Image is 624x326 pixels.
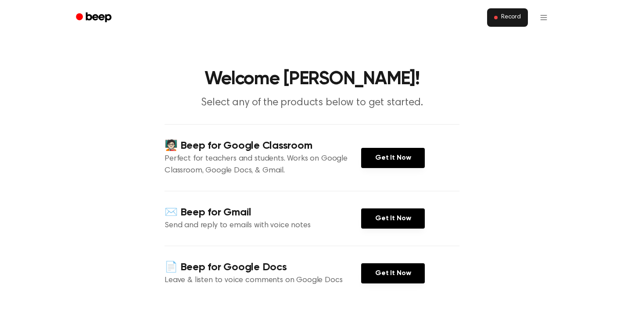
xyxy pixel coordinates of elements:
[361,148,425,168] a: Get It Now
[87,70,537,89] h1: Welcome [PERSON_NAME]!
[165,260,361,275] h4: 📄 Beep for Google Docs
[361,263,425,283] a: Get It Now
[165,220,361,232] p: Send and reply to emails with voice notes
[143,96,481,110] p: Select any of the products below to get started.
[487,8,528,27] button: Record
[165,205,361,220] h4: ✉️ Beep for Gmail
[165,139,361,153] h4: 🧑🏻‍🏫 Beep for Google Classroom
[165,275,361,287] p: Leave & listen to voice comments on Google Docs
[361,208,425,229] a: Get It Now
[533,7,554,28] button: Open menu
[165,153,361,177] p: Perfect for teachers and students. Works on Google Classroom, Google Docs, & Gmail.
[501,14,521,21] span: Record
[70,9,119,26] a: Beep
